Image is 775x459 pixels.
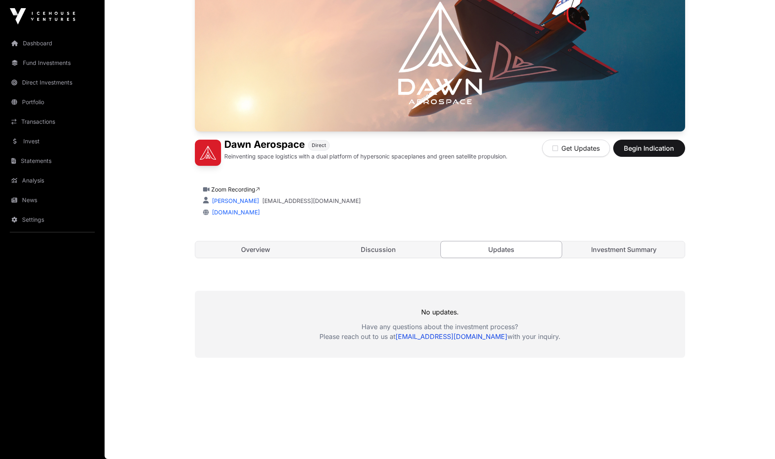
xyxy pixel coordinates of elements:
[623,143,675,153] span: Begin Indication
[224,140,305,151] h1: Dawn Aerospace
[318,241,439,258] a: Discussion
[542,140,610,157] button: Get Updates
[224,152,507,160] p: Reinventing space logistics with a dual platform of hypersonic spaceplanes and green satellite pr...
[195,241,317,258] a: Overview
[7,54,98,72] a: Fund Investments
[210,197,259,204] a: [PERSON_NAME]
[7,34,98,52] a: Dashboard
[262,197,361,205] a: [EMAIL_ADDRESS][DOMAIN_NAME]
[7,211,98,229] a: Settings
[7,172,98,189] a: Analysis
[195,322,685,341] p: Have any questions about the investment process? Please reach out to us at with your inquiry.
[734,420,775,459] iframe: Chat Widget
[195,291,685,358] div: No updates.
[7,74,98,91] a: Direct Investments
[613,148,685,156] a: Begin Indication
[7,93,98,111] a: Portfolio
[563,241,685,258] a: Investment Summary
[10,8,75,25] img: Icehouse Ventures Logo
[195,140,221,166] img: Dawn Aerospace
[7,113,98,131] a: Transactions
[209,209,260,216] a: [DOMAIN_NAME]
[7,152,98,170] a: Statements
[7,191,98,209] a: News
[195,241,685,258] nav: Tabs
[613,140,685,157] button: Begin Indication
[440,241,563,258] a: Updates
[211,186,260,193] a: Zoom Recording
[7,132,98,150] a: Invest
[395,332,507,341] a: [EMAIL_ADDRESS][DOMAIN_NAME]
[312,142,326,149] span: Direct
